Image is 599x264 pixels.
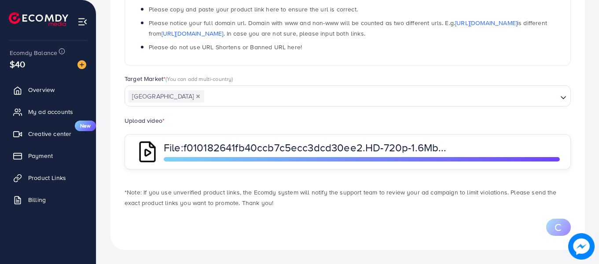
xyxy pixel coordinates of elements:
span: Payment [28,151,53,160]
a: [URL][DOMAIN_NAME] [455,18,517,27]
span: New [75,121,96,131]
div: Search for option [125,85,571,106]
p: *Note: If you use unverified product links, the Ecomdy system will notify the support team to rev... [125,187,571,208]
span: Creative center [28,129,71,138]
span: My ad accounts [28,107,73,116]
button: Deselect United Arab Emirates [196,94,200,99]
span: Please do not use URL Shortens or Banned URL here! [149,43,302,51]
span: f010182641fb40ccb7c5ecc3dcd30ee2.HD-720p-1.6Mbps-50094819.mp4 [184,140,523,155]
img: menu [77,17,88,27]
a: Overview [7,81,89,99]
p: File: [164,142,450,153]
a: My ad accounts [7,103,89,121]
img: logo [9,12,68,26]
a: Payment [7,147,89,165]
input: Search for option [205,90,557,103]
label: Target Market [125,74,233,83]
img: QAAAABJRU5ErkJggg== [136,140,159,164]
a: Creative centerNew [7,125,89,143]
span: Please notice your full domain url. Domain with www and non-www will be counted as two different ... [149,18,547,37]
img: image [568,233,595,260]
label: Upload video [125,116,165,125]
span: Ecomdy Balance [10,48,57,57]
span: Product Links [28,173,66,182]
span: $40 [10,58,25,70]
img: image [77,60,86,69]
a: [URL][DOMAIN_NAME] [162,29,224,38]
span: Overview [28,85,55,94]
a: Product Links [7,169,89,187]
span: Please copy and paste your product link here to ensure the url is correct. [149,5,358,14]
span: [GEOGRAPHIC_DATA] [128,90,204,103]
span: Billing [28,195,46,204]
span: (You can add multi-country) [165,75,233,83]
a: Billing [7,191,89,209]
